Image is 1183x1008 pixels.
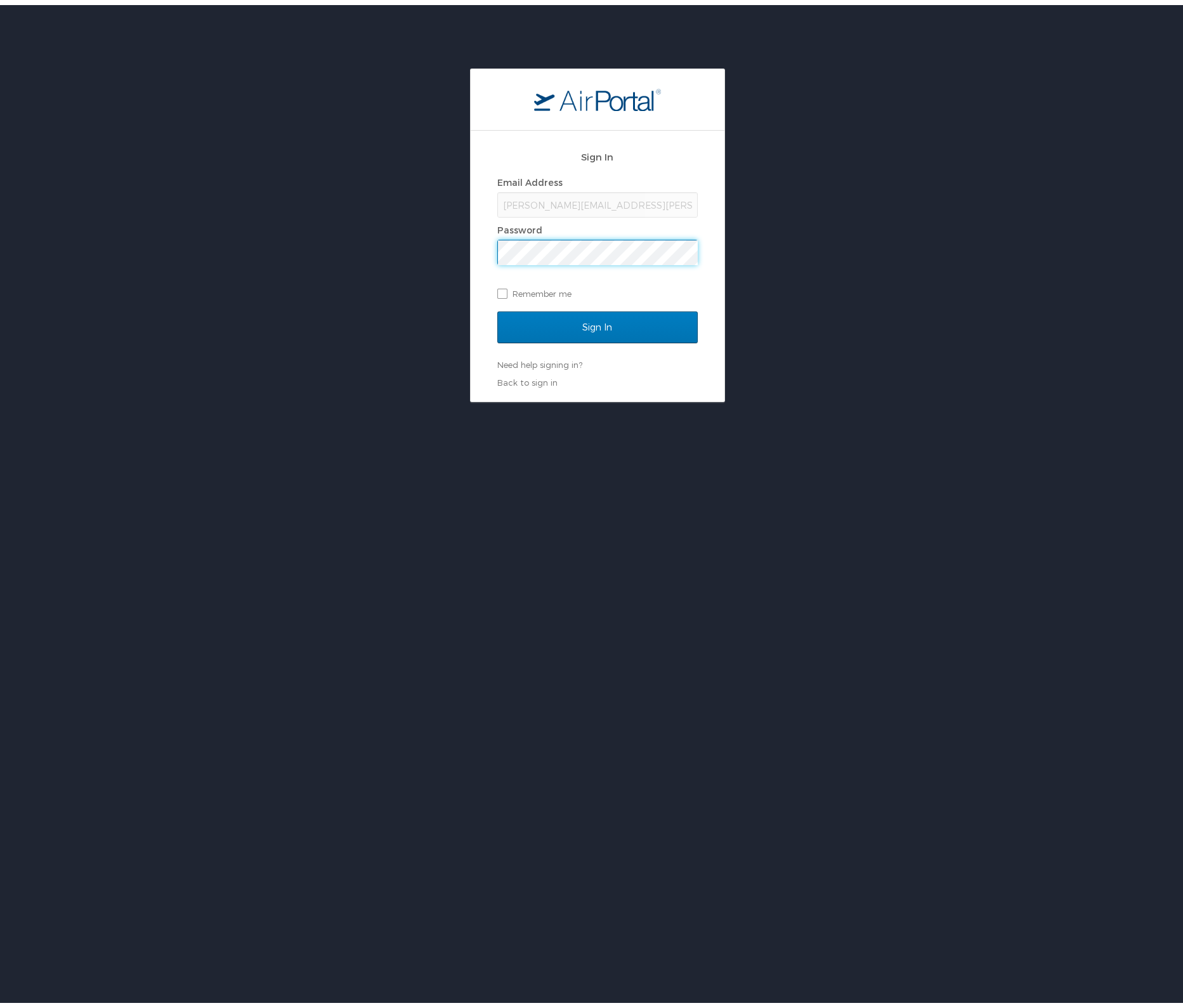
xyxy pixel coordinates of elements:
a: Back to sign in [497,372,558,383]
h2: Sign In [497,145,698,159]
label: Remember me [497,279,698,298]
label: Password [497,219,542,230]
img: logo [534,83,661,106]
a: Need help signing in? [497,355,582,365]
label: Email Address [497,172,563,183]
input: Sign In [497,306,698,338]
